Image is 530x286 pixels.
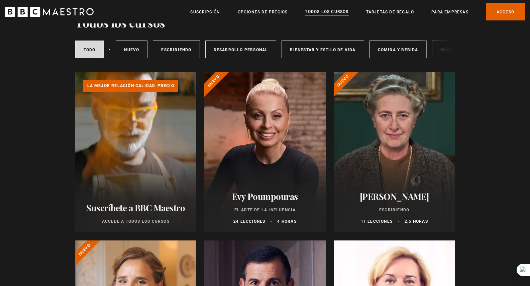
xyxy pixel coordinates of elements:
font: Comida y bebida [378,47,418,52]
a: Desarrollo personal [205,41,277,58]
a: Escribiendo [153,41,200,58]
a: Comida y bebida [369,41,427,58]
font: 4 horas [277,219,296,224]
a: Todo [75,41,104,58]
a: Acceso [486,3,525,20]
font: La mejor relación calidad-precio [87,83,174,88]
font: Bienestar y estilo de vida [290,47,355,52]
a: Suscripción [190,9,220,15]
font: 2,5 horas [405,219,428,224]
font: Evy Poumpouras [232,191,298,202]
font: Todo [84,47,96,52]
font: Escribiendo [161,47,191,52]
font: 11 lecciones [361,219,393,224]
font: [PERSON_NAME] [360,191,429,202]
a: Para empresas [431,9,468,15]
font: El arte de la influencia [234,208,296,212]
font: 24 lecciones [233,219,265,224]
font: Para empresas [431,10,468,14]
font: Tarjetas de regalo [366,10,414,14]
a: Evy Poumpouras El arte de la influencia 24 lecciones 4 horas Nuevo [204,72,326,232]
a: Nuevo [116,41,147,58]
svg: Maestro de la BBC [5,7,94,17]
nav: Primario [190,3,525,20]
font: Nuevo [124,47,139,52]
a: Opciones de precios [238,9,288,15]
a: Tarjetas de regalo [366,9,414,15]
font: Suscripción [190,10,220,14]
a: [PERSON_NAME] Escribiendo 11 lecciones 2,5 horas Nuevo [334,72,455,232]
font: Escribiendo [379,208,409,212]
font: Desarrollo personal [214,47,268,52]
a: Bienestar y estilo de vida [282,41,364,58]
font: Todos los cursos [305,9,348,14]
font: Opciones de precios [238,10,288,14]
a: Todos los cursos [305,8,348,16]
font: Acceso [497,10,514,14]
